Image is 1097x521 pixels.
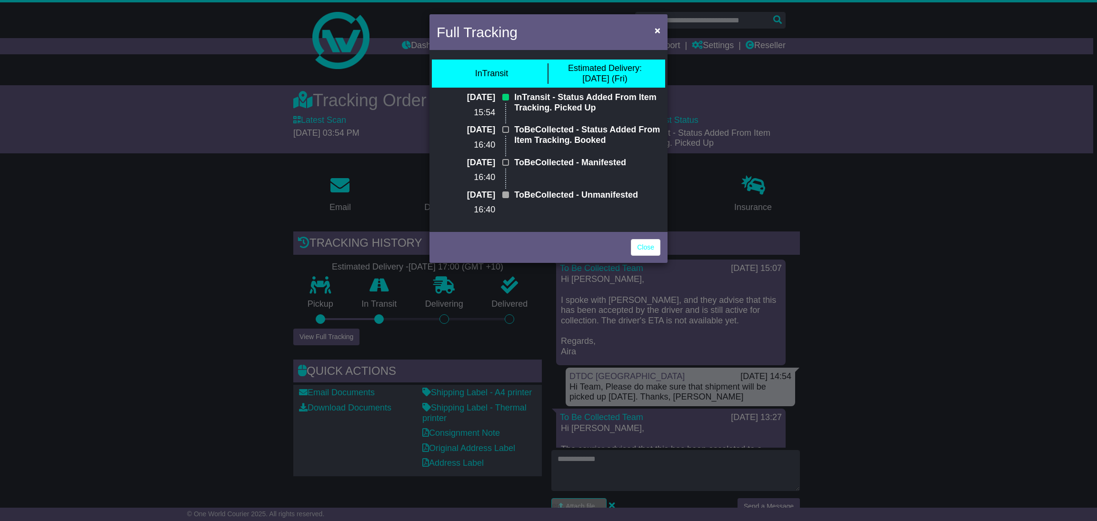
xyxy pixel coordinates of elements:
button: Close [650,20,665,40]
div: [DATE] (Fri) [568,63,642,84]
div: InTransit [475,69,508,79]
p: 16:40 [437,205,495,215]
p: ToBeCollected - Manifested [514,158,660,168]
p: 16:40 [437,140,495,150]
h4: Full Tracking [437,21,518,43]
p: [DATE] [437,190,495,200]
a: Close [631,239,660,256]
p: ToBeCollected - Unmanifested [514,190,660,200]
p: ToBeCollected - Status Added From Item Tracking. Booked [514,125,660,145]
p: InTransit - Status Added From Item Tracking. Picked Up [514,92,660,113]
p: [DATE] [437,158,495,168]
p: 16:40 [437,172,495,183]
p: [DATE] [437,125,495,135]
p: [DATE] [437,92,495,103]
span: Estimated Delivery: [568,63,642,73]
span: × [655,25,660,36]
p: 15:54 [437,108,495,118]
